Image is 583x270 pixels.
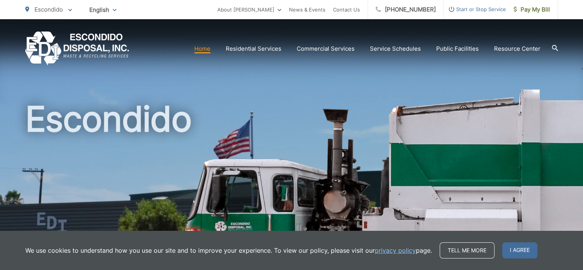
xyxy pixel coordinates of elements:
a: Home [194,44,210,53]
span: I agree [502,242,537,258]
a: About [PERSON_NAME] [217,5,281,14]
a: Resource Center [494,44,540,53]
a: News & Events [289,5,325,14]
a: Residential Services [226,44,281,53]
span: English [84,3,122,17]
p: We use cookies to understand how you use our site and to improve your experience. To view our pol... [25,246,432,255]
a: Tell me more [440,242,494,258]
a: EDCD logo. Return to the homepage. [25,31,129,66]
a: Contact Us [333,5,360,14]
a: privacy policy [375,246,416,255]
a: Commercial Services [297,44,355,53]
a: Service Schedules [370,44,421,53]
span: Escondido [34,6,63,13]
span: Pay My Bill [514,5,550,14]
a: Public Facilities [436,44,479,53]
